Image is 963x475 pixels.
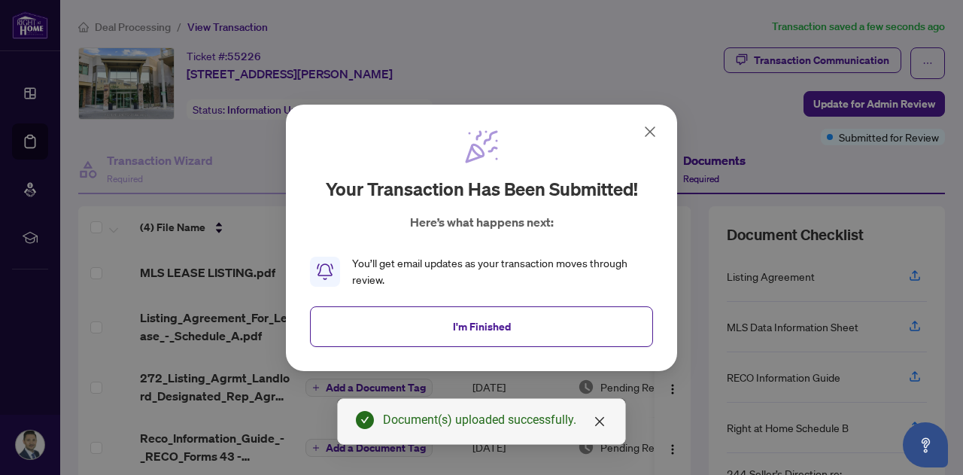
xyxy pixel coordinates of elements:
[352,255,653,288] div: You’ll get email updates as your transaction moves through review.
[410,213,554,231] p: Here’s what happens next:
[310,306,653,346] button: I'm Finished
[326,177,638,201] h2: Your transaction has been submitted!
[453,314,511,338] span: I'm Finished
[903,422,948,467] button: Open asap
[356,411,374,429] span: check-circle
[383,411,607,429] div: Document(s) uploaded successfully.
[594,416,606,428] span: close
[591,413,608,430] a: Close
